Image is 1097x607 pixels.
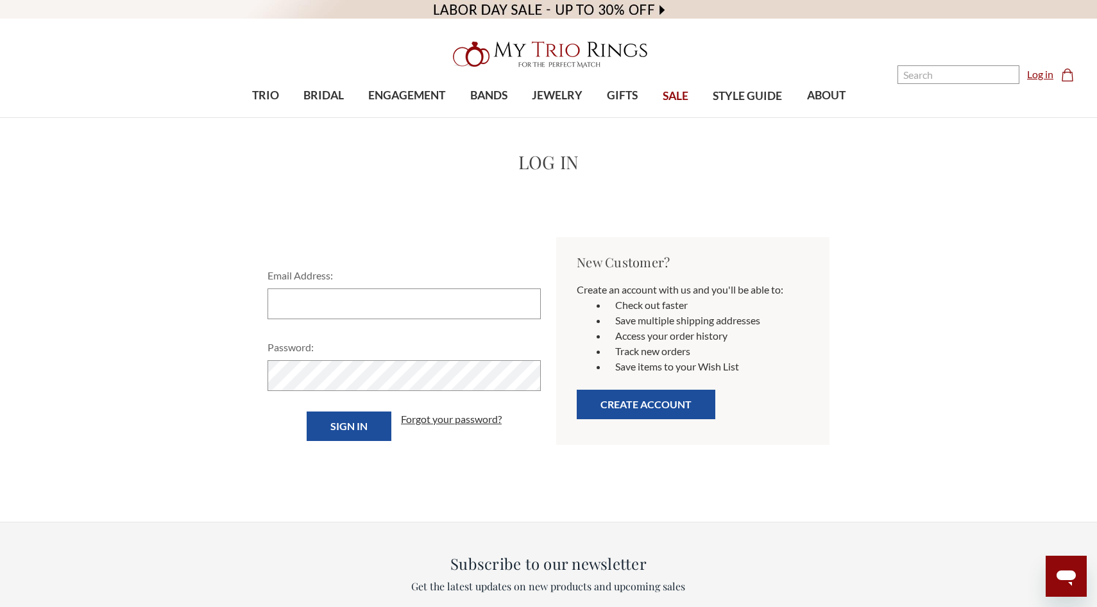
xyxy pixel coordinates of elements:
span: JEWELRY [532,87,583,104]
a: STYLE GUIDE [701,76,794,117]
li: Save multiple shipping addresses [608,313,809,328]
a: Cart with 0 items [1061,67,1082,82]
iframe: Button to launch messaging window [1046,556,1087,597]
span: ENGAGEMENT [368,87,445,104]
span: TRIO [252,87,279,104]
button: Create Account [577,390,715,419]
svg: cart.cart_preview [1061,69,1074,81]
button: submenu toggle [551,117,564,118]
a: GIFTS [595,75,650,117]
span: BANDS [470,87,507,104]
p: Get the latest updates on new products and upcoming sales [295,579,801,594]
span: SALE [663,88,688,104]
a: SALE [651,76,701,117]
a: ABOUT [794,75,857,117]
button: submenu toggle [259,117,272,118]
a: My Trio Rings [318,34,779,75]
button: submenu toggle [317,117,330,118]
h3: Subscribe to our newsletter [295,552,801,575]
p: Create an account with us and you'll be able to: [577,282,809,297]
span: GIFTS [607,87,638,104]
label: Password: [268,340,541,355]
li: Access your order history [608,328,809,344]
li: Check out faster [608,297,809,313]
button: submenu toggle [616,117,629,118]
li: Save items to your Wish List [608,359,809,374]
button: submenu toggle [400,117,413,118]
label: Email Address: [268,268,541,283]
li: Track new orders [608,344,809,359]
span: ABOUT [807,87,846,104]
input: Search and use arrows or TAB to navigate results [897,65,1019,84]
span: BRIDAL [303,87,344,104]
h2: New Customer? [577,253,809,272]
a: TRIO [239,75,291,117]
a: Create Account [577,402,715,414]
a: JEWELRY [520,75,595,117]
button: submenu toggle [482,117,495,118]
h1: Log in [260,149,837,176]
input: Sign in [307,412,391,441]
a: Log in [1027,67,1053,82]
span: STYLE GUIDE [713,88,782,104]
a: BRIDAL [291,75,356,117]
img: My Trio Rings [446,34,651,75]
a: BANDS [457,75,519,117]
a: ENGAGEMENT [356,75,457,117]
a: Forgot your password? [401,412,502,427]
